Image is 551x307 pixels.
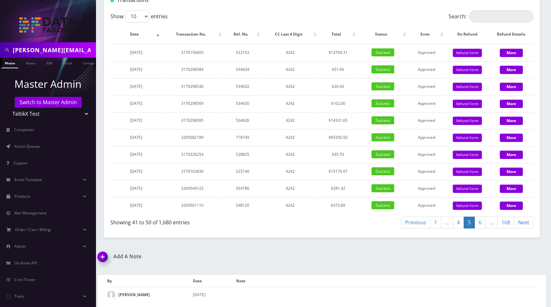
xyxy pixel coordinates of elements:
a: Previous [401,217,430,228]
td: [DATE] [193,287,236,302]
button: Refund Form [453,168,482,176]
span: Success [371,201,394,209]
button: Refund Form [453,66,482,74]
span: Cron Tester [14,277,36,282]
td: $51.00 [319,61,357,78]
a: 1 [430,217,441,228]
td: 522103 [224,44,261,61]
td: Approved [408,146,445,162]
a: 5 [464,217,475,228]
th: Status: activate to sort column ascending [358,25,408,44]
td: $14331.65 [319,112,357,129]
td: $65356.50 [319,129,357,145]
td: Approved [408,129,445,145]
span: [DATE] [130,169,142,174]
button: More [500,151,523,159]
span: Success [371,184,394,192]
th: Do Refund [445,25,489,44]
a: Email [60,58,75,68]
td: 534626 [224,112,261,129]
td: Approved [408,163,445,179]
button: More [500,66,523,74]
td: $13709.31 [319,44,357,61]
td: Approved [408,180,445,196]
a: Company [80,58,101,68]
input: Search: [469,10,533,22]
div: Showing 41 to 50 of 1,680 entries [110,216,317,226]
span: Success [371,116,394,124]
td: 4242 [262,112,318,129]
span: [DATE] [130,152,142,157]
button: More [500,83,523,91]
button: Refund Form [453,117,482,125]
td: Approved [408,112,445,129]
td: 3170298509 [162,95,223,112]
h1: Add A Note [98,253,317,260]
td: 3170156603 [162,44,223,61]
span: [DATE] [130,203,142,208]
span: Support [13,160,28,166]
span: Success [371,48,394,56]
td: 534630 [224,95,261,112]
label: Search: [449,10,533,22]
td: 3170298395 [162,112,223,129]
a: Name [23,58,39,68]
td: $20.40 [319,78,357,95]
th: By [107,275,193,287]
a: … [441,217,453,228]
th: Note [236,275,537,287]
td: 528825 [224,146,261,162]
th: Transaction No.: activate to sort column ascending [162,25,223,44]
td: 3170298584 [162,61,223,78]
span: Success [371,65,394,73]
td: 4242 [262,197,318,213]
td: 4242 [262,146,318,162]
td: 4242 [262,61,318,78]
span: Go Know API [14,260,37,266]
span: Admin [14,244,26,249]
td: 4242 [262,78,318,95]
button: More [500,49,523,57]
button: More [500,117,523,125]
span: Tools [14,294,24,299]
button: More [500,100,523,108]
td: Approved [408,61,445,78]
span: Ban Management [14,210,46,216]
button: Refund Form [453,49,482,57]
span: [DATE] [130,84,142,89]
td: 4242 [262,44,318,61]
th: Error: activate to sort column ascending [408,25,445,44]
a: Phone [2,58,18,68]
button: More [500,185,523,193]
a: 168 [497,217,514,228]
th: Date: activate to sort column ascending [111,25,161,44]
td: $35.70 [319,146,357,162]
td: 3205682189 [162,129,223,145]
span: [DATE] [130,67,142,72]
button: Refund Form [453,151,482,159]
a: Switch to Master Admin [15,97,82,108]
td: 4242 [262,180,318,196]
td: 534632 [224,78,261,95]
td: $281.42 [319,180,357,196]
td: Approved [408,44,445,61]
td: Approved [408,78,445,95]
span: Success [371,99,394,107]
span: Companies [14,127,34,132]
th: Total: activate to sort column ascending [319,25,357,44]
td: 4242 [262,163,318,179]
img: TeltikX Test [19,17,77,33]
a: 4 [453,217,464,228]
td: 3170298536 [162,78,223,95]
span: Email Template [14,177,42,182]
td: 554786 [224,180,261,196]
button: Refund Form [453,202,482,210]
input: Search in Company [13,44,94,56]
th: Ref. No.: activate to sort column ascending [224,25,261,44]
th: CC Last 4 Digit: activate to sort column ascending [262,25,318,44]
span: Success [371,133,394,141]
td: $373.89 [319,197,357,213]
a: 6 [475,217,486,228]
td: 4242 [262,95,318,112]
